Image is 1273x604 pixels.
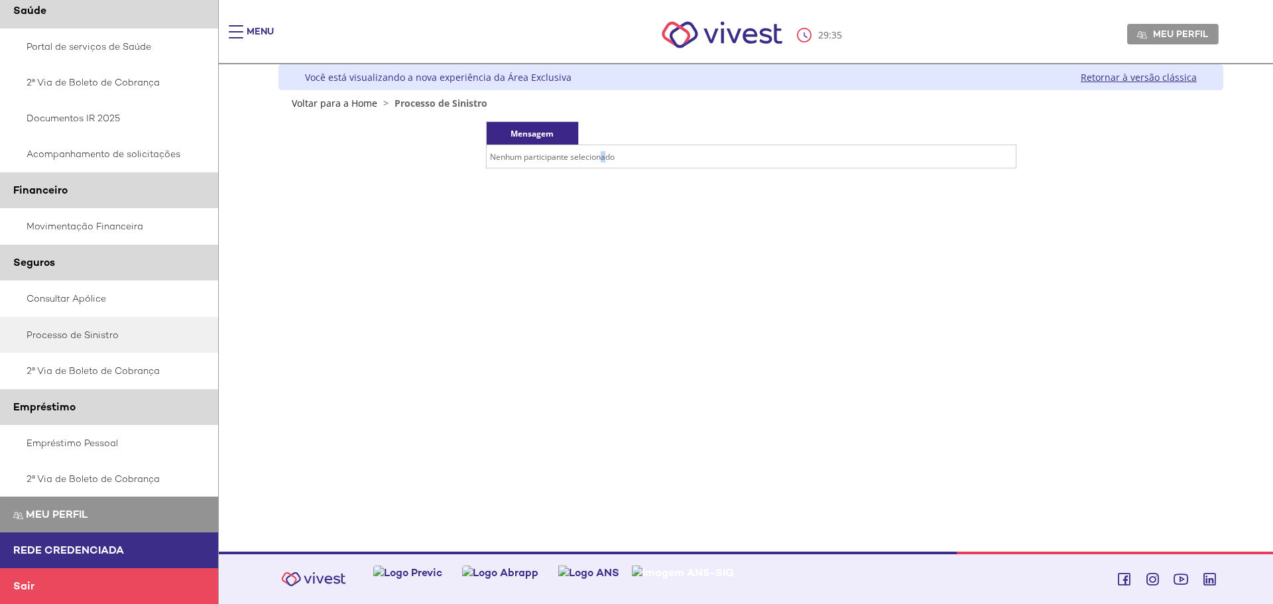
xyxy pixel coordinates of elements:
img: Logo Previc [373,566,442,579]
span: Seguros [13,255,55,269]
div: : [797,28,845,42]
span: 35 [831,29,842,41]
div: Mensagem [486,121,579,145]
span: > [380,97,392,109]
img: Imagem ANS-SIG [632,566,734,579]
span: Processo de Sinistro [394,97,487,109]
span: Meu perfil [1153,28,1208,40]
a: Voltar para a Home [292,97,377,109]
div: Menu [247,25,274,52]
span: Rede Credenciada [13,543,124,557]
span: 29 [818,29,829,41]
span: Saúde [13,3,46,17]
span: Financeiro [13,183,68,197]
span: Meu perfil [26,507,88,521]
footer: Vivest [219,552,1273,604]
img: Vivest [647,7,798,63]
div: Você está visualizando a nova experiência da Área Exclusiva [305,71,572,84]
a: Retornar à versão clássica [1081,71,1197,84]
img: Meu perfil [13,511,23,520]
section: FunCESP - Novo Consulta Andamento do Processo de Sinistro [357,121,1145,175]
td: Nenhum participante selecionado [486,145,1016,168]
img: Logo ANS [558,566,619,579]
div: Vivest [269,64,1223,552]
img: Meu perfil [1137,30,1147,40]
a: Meu perfil [1127,24,1219,44]
span: Sair [13,579,34,593]
span: Empréstimo [13,400,76,414]
img: Logo Abrapp [462,566,538,579]
img: Vivest [274,564,353,594]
